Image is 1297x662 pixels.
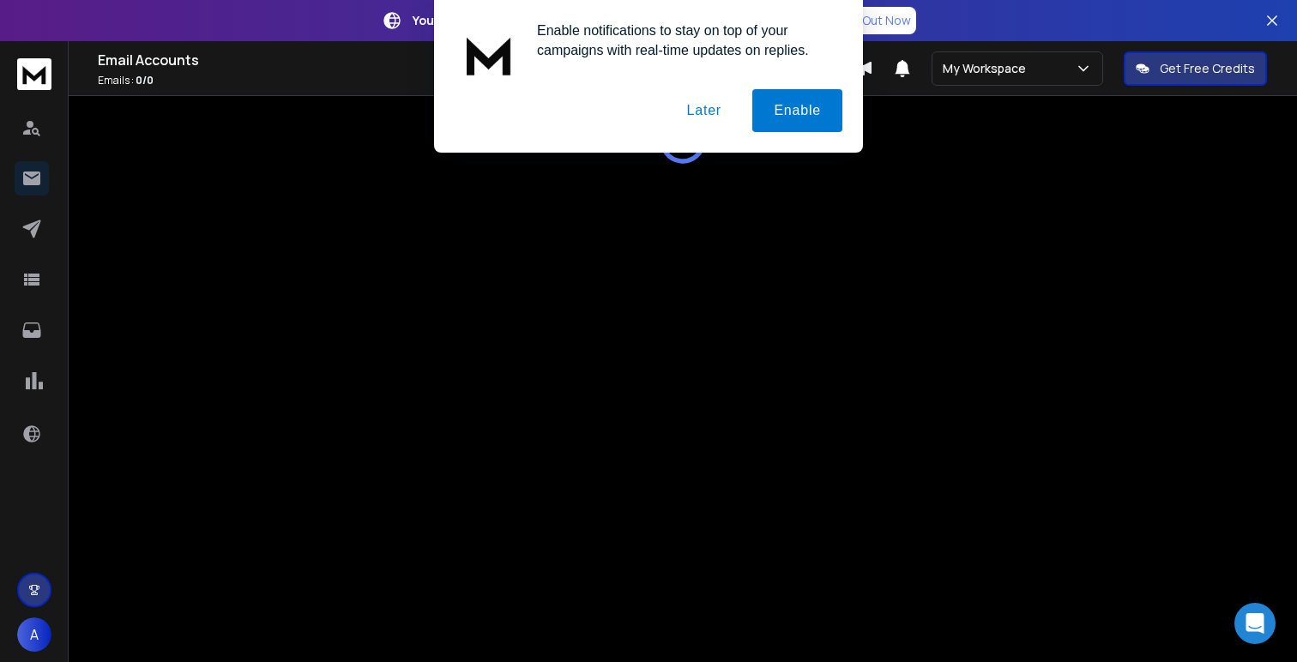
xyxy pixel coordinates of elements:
[455,21,523,89] img: notification icon
[665,89,742,132] button: Later
[17,617,51,652] button: A
[523,21,842,60] div: Enable notifications to stay on top of your campaigns with real-time updates on replies.
[752,89,842,132] button: Enable
[1234,603,1276,644] div: Open Intercom Messenger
